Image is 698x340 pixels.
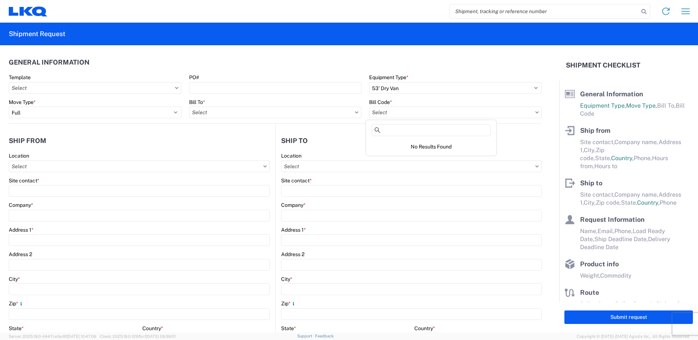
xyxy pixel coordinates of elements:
[9,300,24,307] label: Zip
[660,199,676,206] span: Phone
[9,74,31,81] label: Template
[634,155,652,162] span: Phone,
[580,191,614,198] span: Site contact,
[600,272,632,279] span: Commodity
[146,334,176,339] span: [DATE] 09:39:01
[281,300,296,307] label: Zip
[626,102,657,109] span: Move Type,
[9,137,46,144] h2: Ship from
[142,325,163,332] label: Country
[297,334,315,338] a: Support
[9,177,39,184] label: Site contact
[584,147,596,154] span: City,
[580,216,645,223] span: Request Information
[657,102,676,109] span: Bill To,
[611,155,634,162] span: Country,
[450,4,639,18] input: Shipment, tracking or reference number
[598,228,614,235] span: Email,
[9,202,33,208] label: Company
[580,289,599,296] span: Route
[566,61,640,70] h2: Shipment Checklist
[580,179,602,187] span: Ship to
[594,236,648,243] span: Ship Deadline Date,
[367,139,495,154] div: No Results Found
[189,107,362,118] input: Select
[564,310,693,324] button: Submit request
[580,301,693,316] span: Pallet Count in Pickup Stops equals Pallet Count in delivery stops
[9,161,270,172] input: Select
[9,276,20,282] label: City
[637,199,660,206] span: Country,
[281,276,292,282] label: City
[614,191,659,198] span: Company name,
[315,334,334,338] a: Feedback
[594,163,617,170] span: Hours to
[584,199,596,206] span: City,
[369,74,409,81] label: Equipment Type
[580,90,643,98] span: General Information
[189,99,205,105] label: Bill To
[9,30,65,38] h2: Shipment Request
[281,227,306,233] label: Address 1
[281,202,306,208] label: Company
[9,59,89,66] h2: General Information
[281,152,302,159] label: Location
[414,325,435,332] label: Country
[9,227,34,233] label: Address 1
[9,82,181,94] input: Select
[281,137,308,144] h2: Ship to
[100,334,176,339] span: Client: 2025.19.0-129fbcf
[580,127,610,134] span: Ship from
[281,325,296,332] label: State
[580,301,615,308] span: Pallet Count,
[189,74,199,81] label: PO#
[596,199,621,206] span: Zip code,
[281,177,312,184] label: Site contact
[577,333,689,340] span: Copyright © [DATE]-[DATE] Agistix Inc., All Rights Reserved
[67,334,96,339] span: [DATE] 10:47:06
[9,99,36,105] label: Move Type
[580,260,619,268] span: Product info
[369,99,392,105] label: Bill Code
[580,139,614,146] span: Site contact,
[9,152,29,159] label: Location
[580,272,600,279] span: Weight,
[369,107,542,118] input: Select
[614,139,659,146] span: Company name,
[580,228,598,235] span: Name,
[9,325,24,332] label: State
[580,102,626,109] span: Equipment Type,
[9,251,32,258] label: Address 2
[595,155,611,162] span: State,
[9,334,96,339] span: Server: 2025.19.0-d447cefac8f
[614,228,633,235] span: Phone,
[621,199,637,206] span: State,
[281,161,542,172] input: Select
[281,251,304,258] label: Address 2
